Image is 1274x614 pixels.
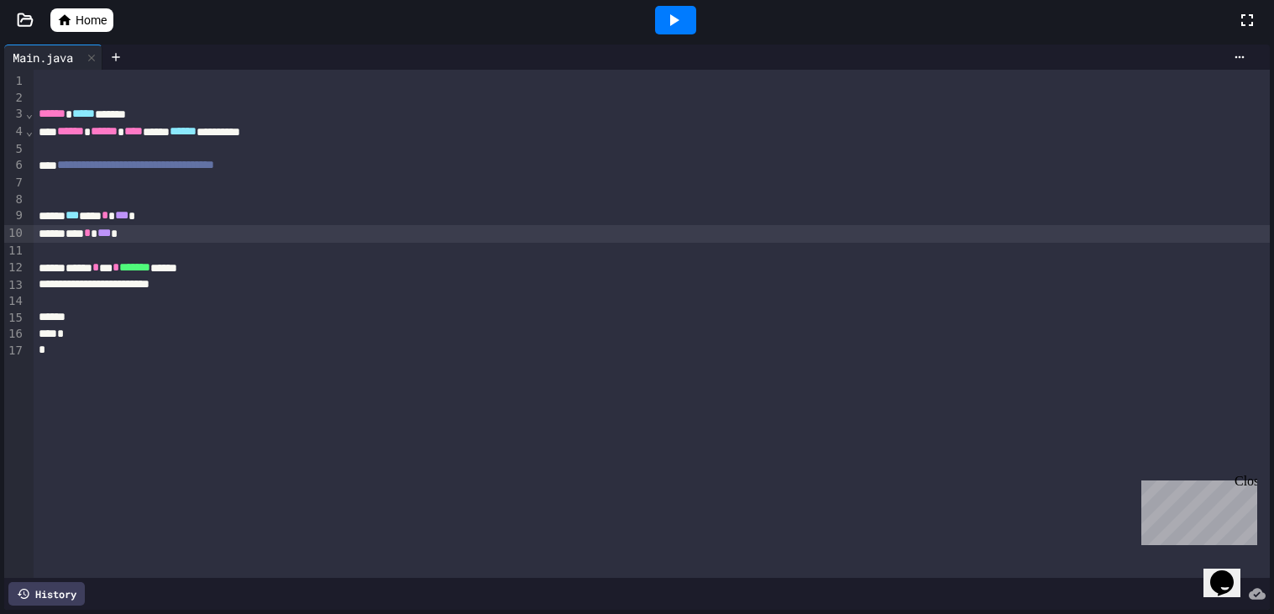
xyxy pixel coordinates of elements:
div: 3 [4,106,25,123]
div: 11 [4,243,25,260]
a: Home [50,8,113,32]
span: Fold line [25,124,34,138]
div: 7 [4,175,25,192]
div: Main.java [4,49,81,66]
div: 5 [4,141,25,158]
span: Fold line [25,107,34,120]
div: 6 [4,157,25,175]
div: Main.java [4,45,102,70]
div: 1 [4,73,25,90]
div: 9 [4,207,25,225]
div: 2 [4,90,25,107]
div: 8 [4,192,25,208]
div: 16 [4,326,25,343]
div: History [8,582,85,606]
iframe: chat widget [1203,547,1257,597]
iframe: chat widget [1135,474,1257,545]
div: 17 [4,343,25,359]
div: 14 [4,293,25,310]
div: 4 [4,123,25,141]
div: 13 [4,277,25,294]
div: 15 [4,310,25,327]
span: Home [76,12,107,29]
div: 12 [4,260,25,277]
div: 10 [4,225,25,243]
div: Chat with us now!Close [7,7,116,107]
